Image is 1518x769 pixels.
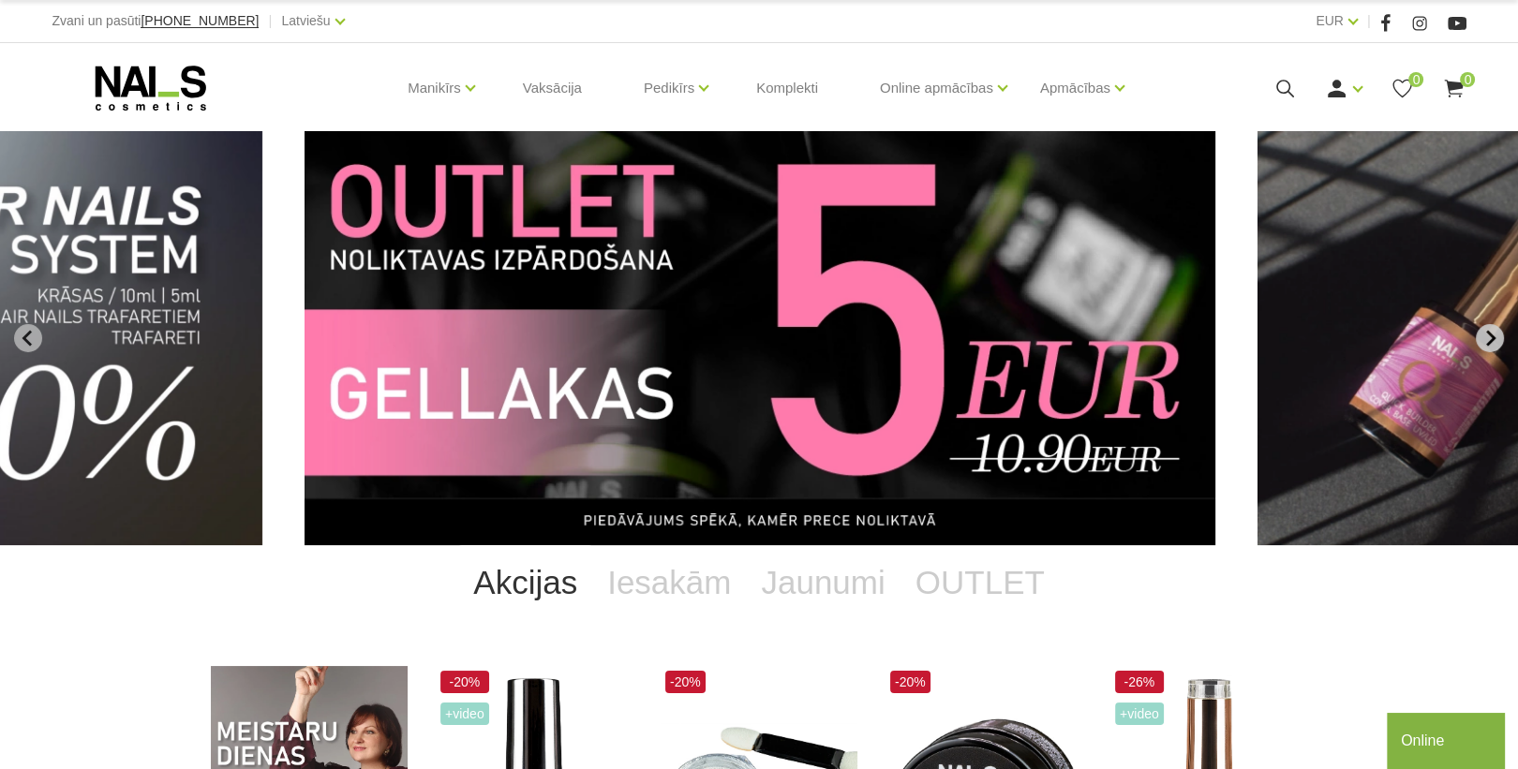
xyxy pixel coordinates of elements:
span: +Video [1115,702,1164,725]
a: Komplekti [741,43,833,133]
span: [PHONE_NUMBER] [141,13,259,28]
a: 0 [1442,77,1466,100]
span: +Video [440,702,489,725]
a: [PHONE_NUMBER] [141,14,259,28]
li: 11 of 12 [305,131,1215,545]
a: Latviešu [281,9,330,32]
a: Manikīrs [408,51,461,126]
a: OUTLET [900,545,1060,620]
button: Previous slide [14,324,42,352]
span: 0 [1408,72,1423,87]
iframe: chat widget [1387,709,1509,769]
a: Pedikīrs [644,51,694,126]
a: EUR [1316,9,1344,32]
a: Jaunumi [746,545,900,620]
a: Akcijas [458,545,592,620]
span: 0 [1460,72,1475,87]
a: Vaksācija [508,43,597,133]
button: Next slide [1476,324,1504,352]
span: -26% [1115,671,1164,693]
span: | [1367,9,1371,33]
span: -20% [440,671,489,693]
span: -20% [890,671,930,693]
a: Iesakām [592,545,746,620]
span: | [268,9,272,33]
a: Apmācības [1040,51,1110,126]
span: -20% [665,671,706,693]
a: Online apmācības [880,51,993,126]
a: 0 [1391,77,1414,100]
div: Zvani un pasūti [52,9,260,33]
